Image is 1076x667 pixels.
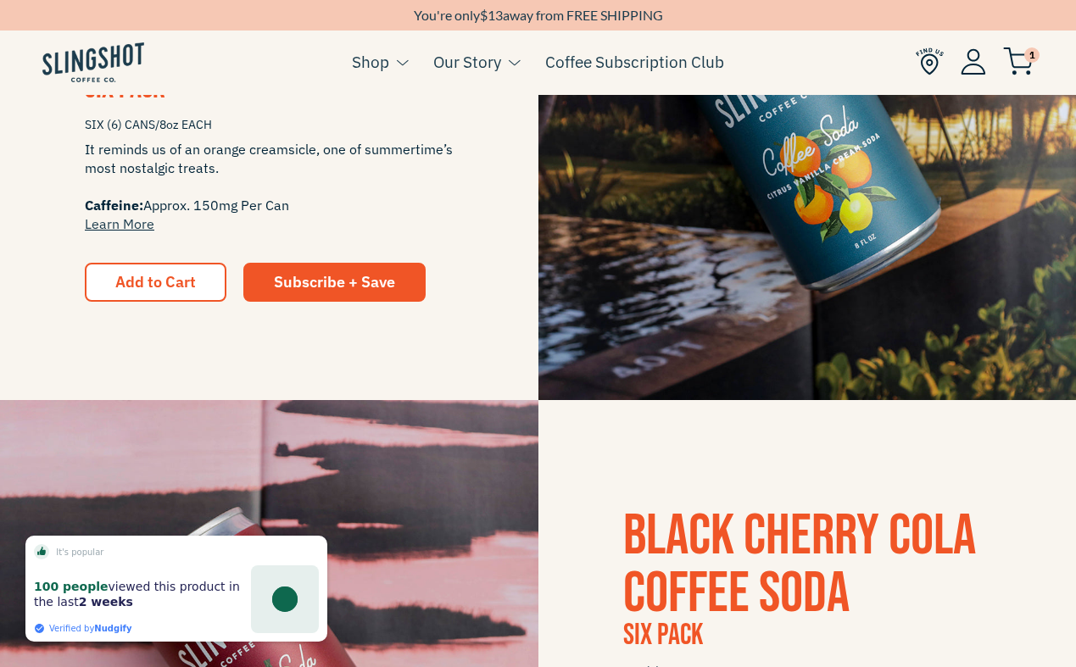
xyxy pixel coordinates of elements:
[243,263,426,302] a: Subscribe + Save
[85,197,143,214] span: Caffeine:
[1003,47,1034,75] img: cart
[623,617,703,653] span: Six Pack
[274,272,395,292] span: Subscribe + Save
[352,49,389,75] a: Shop
[1024,47,1040,63] span: 1
[961,48,986,75] img: Account
[85,215,154,232] a: Learn More
[85,263,226,302] button: Add to Cart
[916,47,944,75] img: Find Us
[488,7,503,23] span: 13
[85,140,454,233] span: It reminds us of an orange creamsicle, one of summertime’s most nostalgic treats. Approx. 150mg P...
[623,502,976,628] span: Black Cherry Cola Coffee Soda
[623,502,976,628] a: Black Cherry ColaCoffee Soda
[545,49,724,75] a: Coffee Subscription Club
[433,49,501,75] a: Our Story
[480,7,488,23] span: $
[115,272,196,292] span: Add to Cart
[1003,52,1034,72] a: 1
[85,110,454,140] span: SIX (6) CANS/8oz EACH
